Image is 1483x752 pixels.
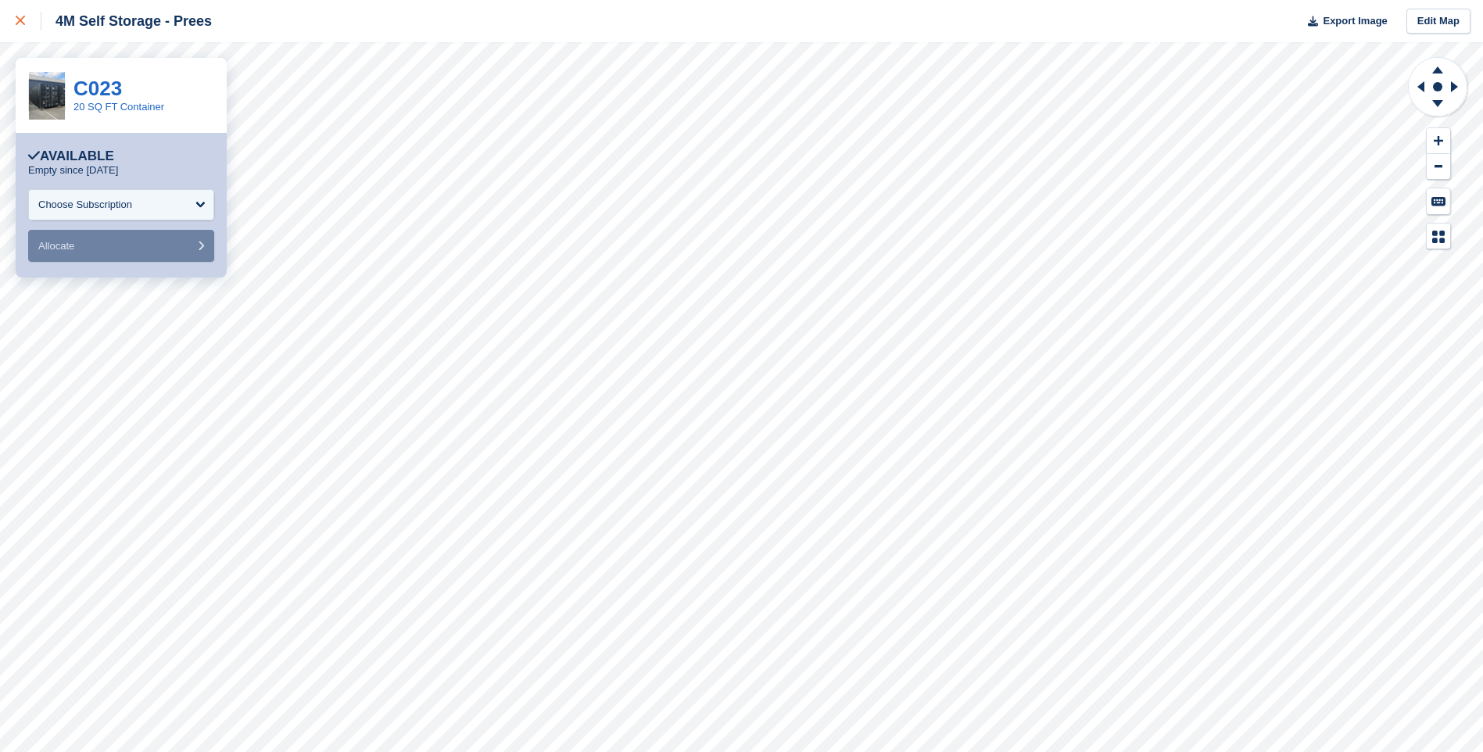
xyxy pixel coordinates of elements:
[41,12,212,30] div: 4M Self Storage - Prees
[38,197,132,213] div: Choose Subscription
[1427,224,1450,249] button: Map Legend
[29,72,65,120] img: 20ft%20qube%20container%20picture.jpg
[28,149,114,164] div: Available
[73,77,122,100] a: C023
[1406,9,1470,34] a: Edit Map
[28,230,214,262] button: Allocate
[38,240,74,252] span: Allocate
[1323,13,1387,29] span: Export Image
[73,101,164,113] a: 20 SQ FT Container
[1427,154,1450,180] button: Zoom Out
[1299,9,1388,34] button: Export Image
[1427,128,1450,154] button: Zoom In
[1427,188,1450,214] button: Keyboard Shortcuts
[28,164,118,177] p: Empty since [DATE]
